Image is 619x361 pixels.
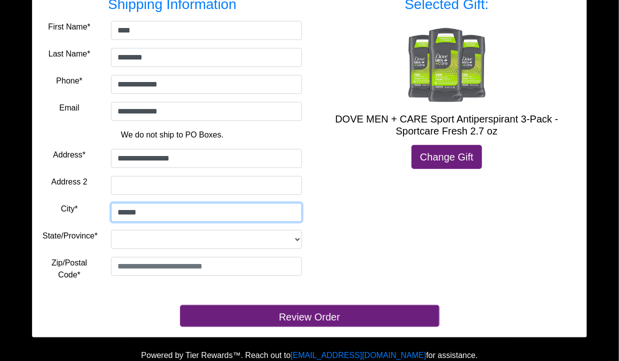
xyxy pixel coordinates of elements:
label: Address* [53,149,85,161]
label: State/Province* [42,230,97,242]
a: [EMAIL_ADDRESS][DOMAIN_NAME] [290,351,426,359]
a: Change Gift [411,145,482,169]
label: First Name* [48,21,90,33]
label: City* [61,203,78,215]
label: Zip/Postal Code* [42,257,96,281]
label: Phone* [56,75,82,87]
label: Address 2 [51,176,87,188]
h5: DOVE MEN + CARE Sport Antiperspirant 3-Pack - Sportcare Fresh 2.7 oz [317,113,576,137]
img: DOVE MEN + CARE Sport Antiperspirant 3-Pack - Sportcare Fresh 2.7 oz [407,25,487,105]
label: Last Name* [48,48,90,60]
label: Email [59,102,79,114]
button: Review Order [180,305,439,327]
p: We do not ship to PO Boxes. [50,129,294,141]
span: Powered by Tier Rewards™. Reach out to for assistance. [141,351,477,359]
